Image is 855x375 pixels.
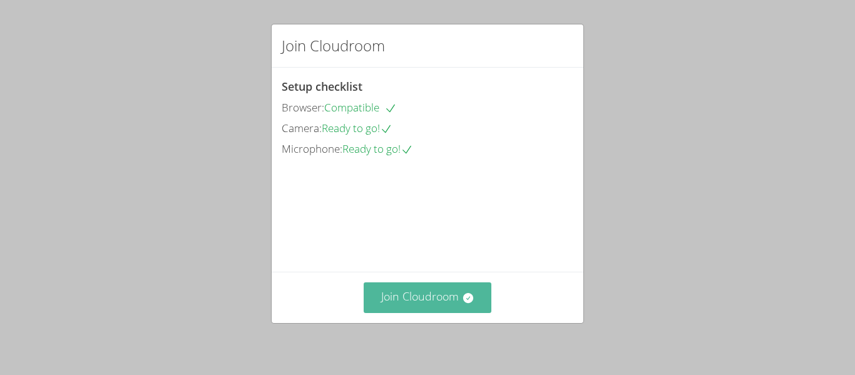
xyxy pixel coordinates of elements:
button: Join Cloudroom [364,282,492,313]
h2: Join Cloudroom [282,34,385,57]
span: Camera: [282,121,322,135]
span: Compatible [324,100,397,115]
span: Microphone: [282,141,342,156]
span: Setup checklist [282,79,362,94]
span: Browser: [282,100,324,115]
span: Ready to go! [342,141,413,156]
span: Ready to go! [322,121,392,135]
